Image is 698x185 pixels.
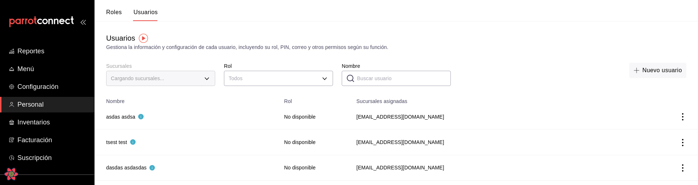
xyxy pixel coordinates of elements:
input: Buscar usuario [357,71,451,86]
button: actions [679,139,686,146]
span: Facturación [17,135,88,145]
span: Inventarios [17,118,88,127]
button: open_drawer_menu [80,19,86,25]
label: Nombre [342,63,451,69]
th: Sucursales asignadas [352,94,653,104]
span: Menú [17,64,88,74]
td: No disponible [280,129,352,155]
button: actions [679,164,686,172]
button: actions [679,113,686,120]
span: [EMAIL_ADDRESS][DOMAIN_NAME] [356,113,645,120]
td: No disponible [280,155,352,180]
div: Cargando sucursales... [106,71,215,86]
th: Rol [280,94,352,104]
button: Este usuario tiene múltiples pines. Haz clic para revisar [106,164,155,171]
label: Rol [224,63,333,69]
td: No disponible [280,104,352,129]
span: Configuración [17,82,88,92]
img: Tooltip marker [139,34,148,43]
span: Personal [17,100,88,110]
span: Reportes [17,46,88,56]
span: [EMAIL_ADDRESS][DOMAIN_NAME] [356,139,645,146]
div: Todos [224,71,333,86]
th: Nombre [95,94,280,104]
button: Usuarios [133,9,158,21]
span: Suscripción [17,153,88,163]
span: [EMAIL_ADDRESS][DOMAIN_NAME] [356,164,645,171]
button: Open React Query Devtools [4,167,19,181]
div: navigation tabs [106,9,158,21]
button: Este usuario tiene múltiples pines. Haz clic para revisar [106,139,136,146]
button: Roles [106,9,122,21]
div: Gestiona la información y configuración de cada usuario, incluyendo su rol, PIN, correo y otros p... [106,44,686,51]
button: Este usuario tiene múltiples pines. Haz clic para revisar [106,113,144,120]
div: Usuarios [106,33,135,44]
button: Nuevo usuario [629,63,686,78]
label: Sucursales [106,63,215,69]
